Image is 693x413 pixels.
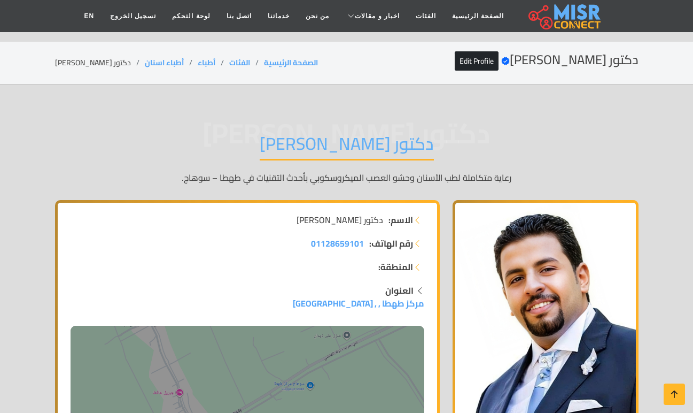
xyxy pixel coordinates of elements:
strong: العنوان [385,282,414,299]
a: من نحن [298,6,337,26]
a: 01128659101 [311,237,364,250]
span: دكتور [PERSON_NAME] [297,213,383,226]
a: EN [76,6,102,26]
span: 01128659101 [311,235,364,251]
a: الفئات [408,6,444,26]
a: تسجيل الخروج [102,6,164,26]
a: Edit Profile [455,51,499,71]
a: أطباء [198,56,215,70]
a: الفئات [229,56,250,70]
strong: المنطقة: [378,261,413,273]
h2: دكتور [PERSON_NAME] [455,52,639,68]
img: main.misr_connect [528,3,600,29]
span: اخبار و مقالات [355,11,400,21]
strong: الاسم: [388,213,413,226]
a: خدماتنا [260,6,298,26]
li: دكتور [PERSON_NAME] [55,57,145,68]
a: لوحة التحكم [164,6,218,26]
strong: رقم الهاتف: [369,237,413,250]
a: الصفحة الرئيسية [444,6,512,26]
p: رعاية متكاملة لطب الأسنان وحشو العصب الميكروسكوبي بأحدث التقنيات في طهطا – سوهاج. [55,171,639,184]
a: اخبار و مقالات [337,6,408,26]
svg: Verified account [501,57,510,65]
a: اتصل بنا [219,6,260,26]
a: أطباء اسنان [145,56,184,70]
a: الصفحة الرئيسية [264,56,318,70]
h1: دكتور [PERSON_NAME] [260,133,434,160]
